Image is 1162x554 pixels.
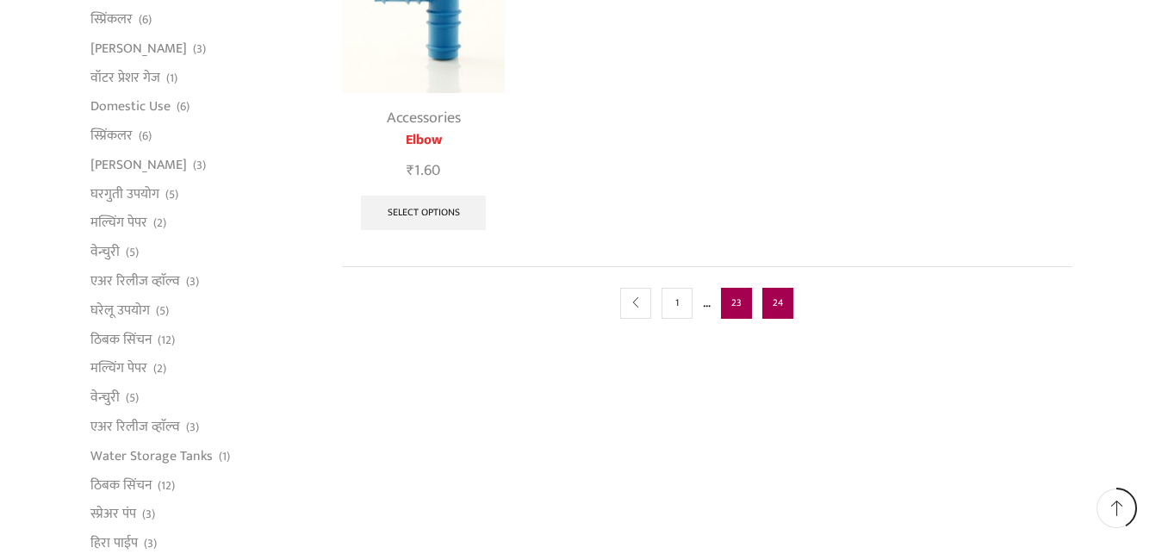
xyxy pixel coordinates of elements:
[156,302,169,320] span: (5)
[90,383,120,413] a: वेन्चुरी
[90,92,171,121] a: Domestic Use
[90,354,147,383] a: मल्चिंग पेपर
[186,419,199,436] span: (3)
[342,266,1072,339] nav: Product Pagination
[90,5,133,34] a: स्प्रिंकलर
[90,121,133,151] a: स्प्रिंकलर
[721,288,752,319] a: Page 23
[144,535,157,552] span: (3)
[662,288,693,319] a: Page 1
[186,273,199,290] span: (3)
[165,186,178,203] span: (5)
[90,63,160,92] a: वॉटर प्रेशर गेज
[762,288,793,319] span: Page 24
[90,325,152,354] a: ठिबक सिंचन
[90,179,159,209] a: घरगुती उपयोग
[158,332,175,349] span: (12)
[193,157,206,174] span: (3)
[139,128,152,145] span: (6)
[158,477,175,495] span: (12)
[90,209,147,238] a: मल्चिंग पेपर
[342,130,505,151] a: Elbow
[219,448,230,465] span: (1)
[703,291,711,314] span: …
[142,506,155,523] span: (3)
[90,34,187,63] a: [PERSON_NAME]
[90,441,213,470] a: Water Storage Tanks
[153,215,166,232] span: (2)
[90,296,150,325] a: घरेलू उपयोग
[177,98,190,115] span: (6)
[90,150,187,179] a: [PERSON_NAME]
[193,40,206,58] span: (3)
[166,70,177,87] span: (1)
[90,267,180,296] a: एअर रिलीज व्हाॅल्व
[153,360,166,377] span: (2)
[361,196,487,230] a: Select options for “Elbow”
[126,244,139,261] span: (5)
[387,105,461,131] a: Accessories
[126,389,139,407] span: (5)
[139,11,152,28] span: (6)
[407,158,414,184] span: ₹
[90,238,120,267] a: वेन्चुरी
[407,158,440,184] bdi: 1.60
[90,470,152,500] a: ठिबक सिंचन
[90,412,180,441] a: एअर रिलीज व्हाॅल्व
[90,500,136,529] a: स्प्रेअर पंप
